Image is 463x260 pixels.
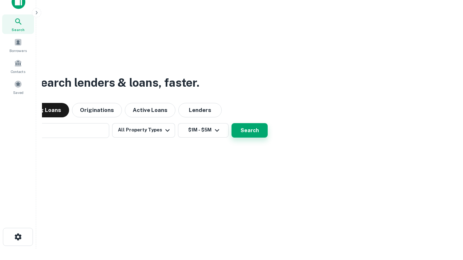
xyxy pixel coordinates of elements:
[427,202,463,237] iframe: Chat Widget
[12,27,25,32] span: Search
[178,123,229,138] button: $1M - $5M
[11,69,25,74] span: Contacts
[9,48,27,53] span: Borrowers
[2,35,34,55] a: Borrowers
[178,103,222,117] button: Lenders
[2,14,34,34] a: Search
[72,103,122,117] button: Originations
[231,123,268,138] button: Search
[125,103,175,117] button: Active Loans
[33,74,199,91] h3: Search lenders & loans, faster.
[2,56,34,76] a: Contacts
[13,90,24,95] span: Saved
[112,123,175,138] button: All Property Types
[2,77,34,97] a: Saved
